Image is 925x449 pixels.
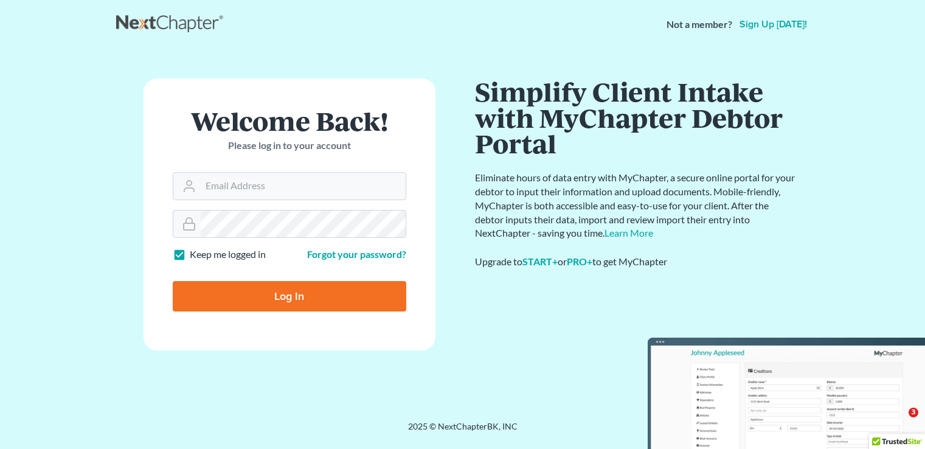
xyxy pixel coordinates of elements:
a: PRO+ [567,256,592,267]
input: Log In [173,281,406,312]
a: Sign up [DATE]! [737,19,809,29]
div: 2025 © NextChapterBK, INC [116,420,809,442]
p: Eliminate hours of data entry with MyChapter, a secure online portal for your debtor to input the... [475,171,797,240]
a: Forgot your password? [307,248,406,260]
input: Email Address [201,173,406,200]
a: START+ [522,256,558,267]
a: Learn More [605,227,653,238]
span: 3 [909,408,918,417]
h1: Welcome Back! [173,108,406,134]
h1: Simplify Client Intake with MyChapter Debtor Portal [475,78,797,156]
label: Keep me logged in [190,248,266,262]
iframe: Intercom live chat [884,408,913,437]
div: Upgrade to or to get MyChapter [475,255,797,269]
strong: Not a member? [667,18,732,32]
p: Please log in to your account [173,139,406,153]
